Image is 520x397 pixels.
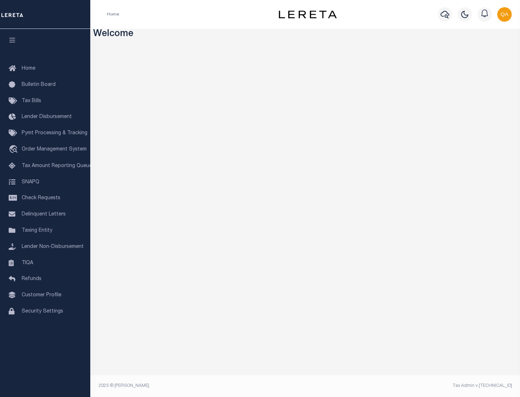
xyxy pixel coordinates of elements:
span: Pymt Processing & Tracking [22,131,87,136]
span: TIQA [22,260,33,265]
span: Order Management System [22,147,87,152]
span: Check Requests [22,196,60,201]
span: Refunds [22,276,42,282]
span: Lender Non-Disbursement [22,244,84,249]
span: Home [22,66,35,71]
li: Home [107,11,119,18]
img: logo-dark.svg [279,10,337,18]
span: Lender Disbursement [22,114,72,119]
span: Security Settings [22,309,63,314]
i: travel_explore [9,145,20,154]
span: Customer Profile [22,293,61,298]
span: Delinquent Letters [22,212,66,217]
div: Tax Admin v.[TECHNICAL_ID] [311,383,512,389]
img: svg+xml;base64,PHN2ZyB4bWxucz0iaHR0cDovL3d3dy53My5vcmcvMjAwMC9zdmciIHBvaW50ZXItZXZlbnRzPSJub25lIi... [497,7,512,22]
span: Tax Amount Reporting Queue [22,163,92,169]
span: Taxing Entity [22,228,52,233]
h3: Welcome [93,29,517,40]
span: Tax Bills [22,99,41,104]
span: SNAPQ [22,179,39,184]
span: Bulletin Board [22,82,56,87]
div: 2025 © [PERSON_NAME]. [93,383,305,389]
